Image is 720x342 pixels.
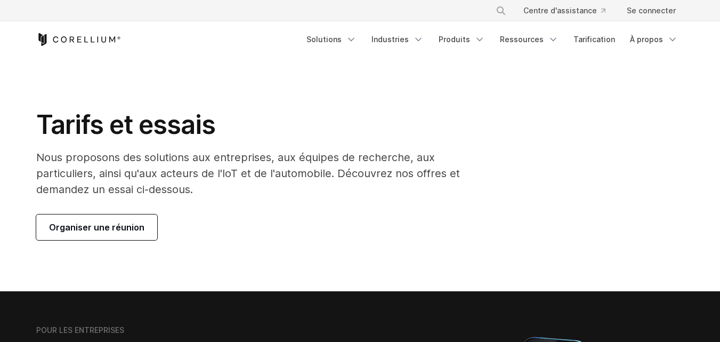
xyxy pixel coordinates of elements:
[627,6,676,15] font: Se connecter
[630,35,663,44] font: À propos
[500,35,544,44] font: Ressources
[36,151,460,196] font: Nous proposons des solutions aux entreprises, aux équipes de recherche, aux particuliers, ainsi q...
[36,33,121,46] a: Corellium Accueil
[36,325,124,335] font: POUR LES ENTREPRISES
[36,214,157,240] a: Organiser une réunion
[36,109,216,140] font: Tarifs et essais
[491,1,511,20] button: Recherche
[573,35,615,44] font: Tarification
[371,35,409,44] font: Industries
[483,1,684,20] div: Menu de navigation
[49,222,144,233] font: Organiser une réunion
[300,30,684,49] div: Menu de navigation
[306,35,342,44] font: Solutions
[439,35,470,44] font: Produits
[523,6,597,15] font: Centre d'assistance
